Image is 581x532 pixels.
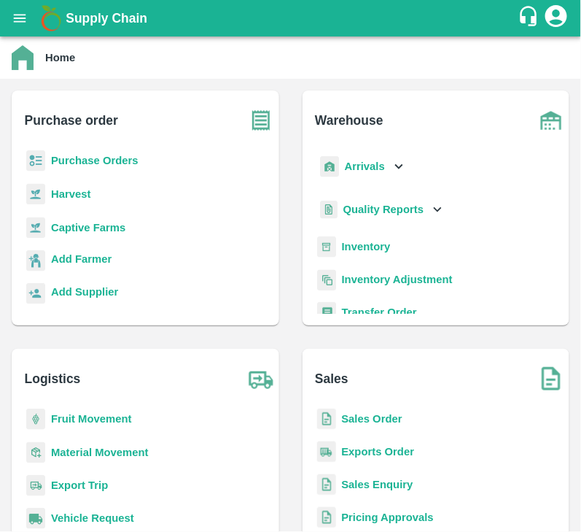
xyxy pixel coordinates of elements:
div: account of current user [543,3,569,34]
a: Sales Enquiry [342,479,413,490]
a: Sales Order [342,413,402,425]
img: delivery [26,475,45,496]
b: Quality Reports [343,204,424,215]
b: Warehouse [315,110,383,131]
img: sales [317,474,336,496]
a: Export Trip [51,479,108,491]
img: truck [243,361,279,397]
img: logo [36,4,66,33]
img: reciept [26,150,45,171]
a: Purchase Orders [51,155,139,166]
img: qualityReport [320,201,338,219]
img: purchase [243,102,279,139]
a: Supply Chain [66,8,518,28]
a: Captive Farms [51,222,125,234]
img: sales [317,409,336,430]
a: Exports Order [342,446,415,458]
a: Add Supplier [51,284,118,304]
img: harvest [26,217,45,239]
div: Arrivals [317,150,408,183]
img: inventory [317,269,336,290]
a: Inventory [342,241,391,252]
div: customer-support [518,5,543,31]
img: home [12,45,34,70]
a: Inventory Adjustment [342,274,453,285]
img: soSales [533,361,569,397]
img: fruit [26,409,45,430]
a: Add Farmer [51,251,112,271]
img: sales [317,507,336,528]
img: warehouse [533,102,569,139]
a: Transfer Order [342,307,417,318]
img: vehicle [26,508,45,529]
div: Quality Reports [317,195,446,225]
button: open drawer [3,1,36,35]
img: whArrival [320,156,339,177]
img: supplier [26,283,45,304]
img: harvest [26,183,45,205]
b: Purchase order [25,110,118,131]
b: Home [45,52,75,63]
img: whInventory [317,236,336,258]
img: shipments [317,442,336,463]
img: material [26,442,45,463]
a: Pricing Approvals [342,512,434,523]
img: farmer [26,250,45,271]
a: Fruit Movement [51,413,132,425]
b: Arrivals [345,161,385,172]
a: Material Movement [51,447,149,458]
b: Add Farmer [51,253,112,265]
a: Harvest [51,188,90,200]
b: Logistics [25,369,81,389]
b: Supply Chain [66,11,147,26]
b: Add Supplier [51,286,118,298]
a: Vehicle Request [51,512,134,524]
img: whTransfer [317,302,336,323]
b: Sales [315,369,348,389]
